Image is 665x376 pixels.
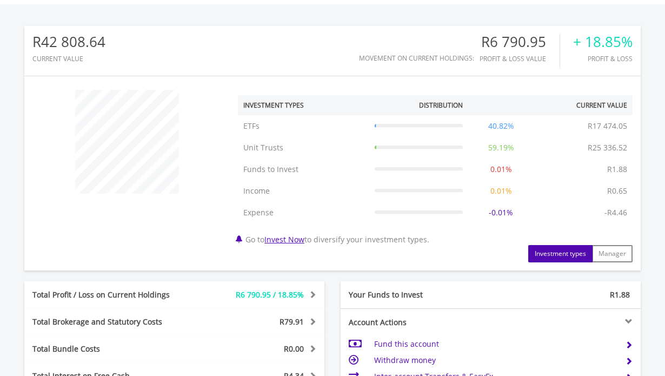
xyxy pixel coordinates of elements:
td: 40.82% [468,115,534,137]
td: R25 336.52 [582,137,633,159]
span: R1.88 [610,289,630,300]
td: -0.01% [468,202,534,223]
th: Investment Types [238,95,369,115]
button: Investment types [528,245,593,262]
td: R1.88 [602,159,633,180]
td: Withdraw money [374,352,617,368]
div: Go to to diversify your investment types. [230,84,641,262]
div: R42 808.64 [32,34,105,50]
button: Manager [592,245,633,262]
th: Current Value [534,95,633,115]
span: R6 790.95 / 18.85% [236,289,304,300]
td: 59.19% [468,137,534,159]
div: CURRENT VALUE [32,55,105,62]
td: 0.01% [468,180,534,202]
span: R79.91 [280,316,304,327]
div: Account Actions [341,317,491,328]
div: Your Funds to Invest [341,289,491,300]
div: R6 790.95 [480,34,560,50]
td: R17 474.05 [582,115,633,137]
td: -R4.46 [599,202,633,223]
td: Unit Trusts [238,137,369,159]
div: Profit & Loss Value [480,55,560,62]
td: ETFs [238,115,369,137]
div: Distribution [419,101,463,110]
td: Income [238,180,369,202]
div: Total Brokerage and Statutory Costs [24,316,199,327]
div: + 18.85% [573,34,633,50]
td: R0.65 [602,180,633,202]
div: Total Profit / Loss on Current Holdings [24,289,199,300]
td: Funds to Invest [238,159,369,180]
td: Expense [238,202,369,223]
div: Movement on Current Holdings: [359,55,474,62]
div: Total Bundle Costs [24,344,199,354]
td: Fund this account [374,336,617,352]
div: Profit & Loss [573,55,633,62]
a: Invest Now [264,234,304,245]
span: R0.00 [284,344,304,354]
td: 0.01% [468,159,534,180]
